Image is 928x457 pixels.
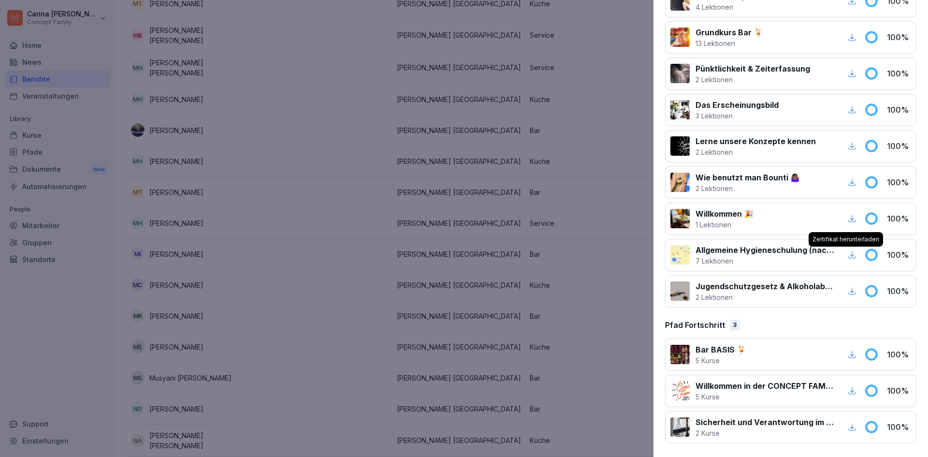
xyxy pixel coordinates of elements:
[696,428,834,438] p: 2 Kurse
[696,208,754,220] p: Willkommen 🎉
[696,99,779,111] p: Das Erscheinungsbild
[696,344,746,355] p: Bar BASIS 🍹
[696,292,834,302] p: 2 Lektionen
[696,147,816,157] p: 2 Lektionen
[887,249,911,261] p: 100 %
[696,244,834,256] p: Allgemeine Hygieneschulung (nach LMHV §4)
[887,385,911,397] p: 100 %
[696,416,834,428] p: Sicherheit und Verantwortung im Arbeitsalltag 🔐 BAR
[887,349,911,360] p: 100 %
[696,380,834,392] p: Willkommen in der CONCEPT FAMILY Online Lernwelt
[696,392,834,402] p: 5 Kurse
[696,2,786,12] p: 4 Lektionen
[696,74,810,85] p: 2 Lektionen
[696,355,746,366] p: 5 Kurse
[887,68,911,79] p: 100 %
[696,220,754,230] p: 1 Lektionen
[696,135,816,147] p: Lerne unsere Konzepte kennen
[696,27,763,38] p: Grundkurs Bar 🍹
[696,111,779,121] p: 3 Lektionen
[696,183,800,193] p: 2 Lektionen
[665,319,725,331] p: Pfad Fortschritt
[730,320,739,330] div: 3
[696,63,810,74] p: Pünktlichkeit & Zeiterfassung
[887,31,911,43] p: 100 %
[696,256,834,266] p: 7 Lektionen
[887,177,911,188] p: 100 %
[887,140,911,152] p: 100 %
[696,172,800,183] p: Wie benutzt man Bounti 🤷🏾‍♀️
[696,280,834,292] p: Jugendschutzgesetz & Alkoholabgabe in der Gastronomie 🧒🏽
[887,104,911,116] p: 100 %
[887,421,911,433] p: 100 %
[887,285,911,297] p: 100 %
[696,38,763,48] p: 13 Lektionen
[887,213,911,224] p: 100 %
[809,232,883,247] div: Zertifikat herunterladen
